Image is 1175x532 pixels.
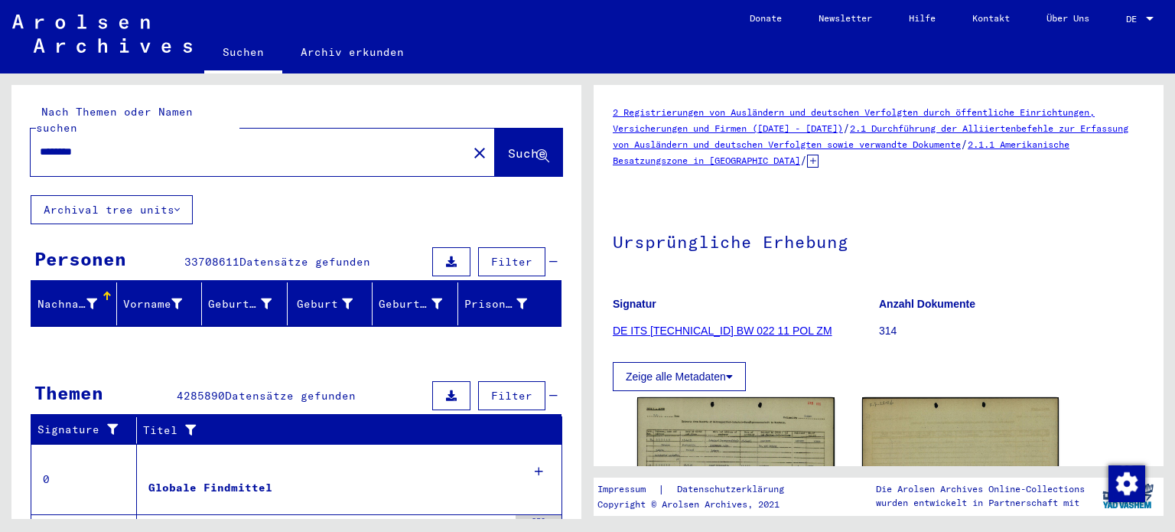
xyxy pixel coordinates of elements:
[37,418,140,442] div: Signature
[495,129,562,176] button: Suche
[373,282,458,325] mat-header-cell: Geburtsdatum
[379,296,442,312] div: Geburtsdatum
[491,255,532,269] span: Filter
[597,481,658,498] a: Impressum
[208,292,291,316] div: Geburtsname
[123,292,202,316] div: Vorname
[36,105,193,135] mat-label: Nach Themen oder Namen suchen
[613,207,1144,274] h1: Ursprüngliche Erhebung
[12,15,192,53] img: Arolsen_neg.svg
[478,381,545,410] button: Filter
[491,389,532,403] span: Filter
[665,481,802,498] a: Datenschutzerklärung
[516,515,561,530] div: 350
[294,292,373,316] div: Geburt‏
[458,282,561,325] mat-header-cell: Prisoner #
[239,255,370,269] span: Datensätze gefunden
[225,389,356,403] span: Datensätze gefunden
[294,296,353,312] div: Geburt‏
[1126,14,1143,24] span: DE
[876,482,1085,496] p: Die Arolsen Archives Online-Collections
[184,255,239,269] span: 33708611
[464,292,547,316] div: Prisoner #
[288,282,373,325] mat-header-cell: Geburt‏
[800,153,807,167] span: /
[464,137,495,168] button: Clear
[37,422,125,438] div: Signature
[613,122,1128,150] a: 2.1 Durchführung der Alliiertenbefehle zur Erfassung von Ausländern und deutschen Verfolgten sowi...
[143,418,547,442] div: Titel
[31,444,137,514] td: 0
[843,121,850,135] span: /
[879,298,975,310] b: Anzahl Dokumente
[1108,465,1145,502] img: Zustimmung ändern
[613,325,832,337] a: DE ITS [TECHNICAL_ID] BW 022 11 POL ZM
[379,292,461,316] div: Geburtsdatum
[862,397,1059,519] img: 002.jpg
[508,145,546,161] span: Suche
[117,282,203,325] mat-header-cell: Vorname
[37,296,97,312] div: Nachname
[143,423,532,439] div: Titel
[34,379,103,406] div: Themen
[470,144,489,162] mat-icon: close
[282,34,422,70] a: Archiv erkunden
[204,34,282,73] a: Suchen
[123,296,183,312] div: Vorname
[34,245,126,273] div: Personen
[613,362,746,391] button: Zeige alle Metadaten
[637,397,835,519] img: 001.jpg
[1099,477,1157,515] img: yv_logo.png
[613,298,656,310] b: Signatur
[879,323,1144,339] p: 314
[478,247,545,276] button: Filter
[597,498,802,511] p: Copyright © Arolsen Archives, 2021
[37,292,116,316] div: Nachname
[202,282,288,325] mat-header-cell: Geburtsname
[597,481,802,498] div: |
[31,282,117,325] mat-header-cell: Nachname
[148,480,272,496] div: Globale Findmittel
[961,137,968,151] span: /
[31,195,193,224] button: Archival tree units
[208,296,272,312] div: Geburtsname
[464,296,528,312] div: Prisoner #
[613,106,1095,134] a: 2 Registrierungen von Ausländern und deutschen Verfolgten durch öffentliche Einrichtungen, Versic...
[177,389,225,403] span: 4285890
[876,496,1085,510] p: wurden entwickelt in Partnerschaft mit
